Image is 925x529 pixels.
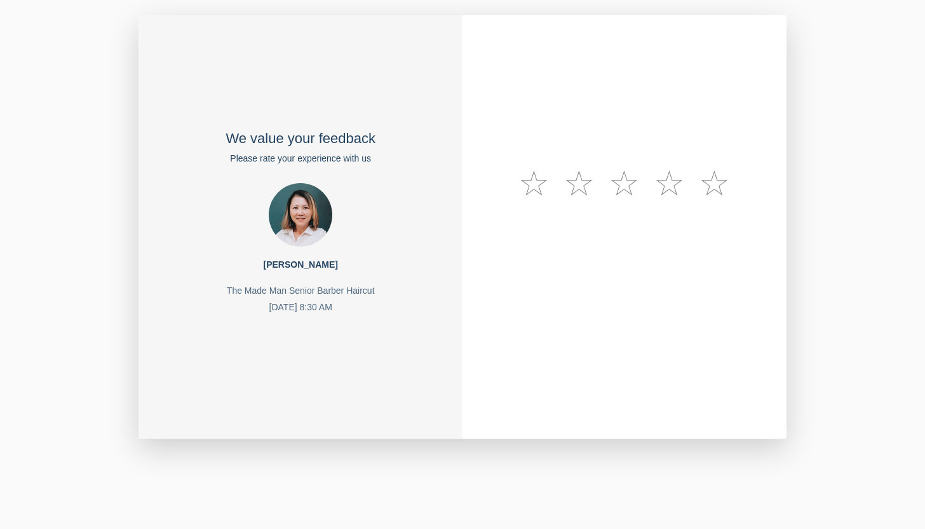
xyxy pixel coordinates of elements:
span: ★ [604,160,645,208]
figcaption: [PERSON_NAME] [263,247,337,273]
span: ★ [649,160,690,208]
img: 037c940a-b040-405b-b160-c23c27a5916d.jpeg [269,183,332,247]
span: ★ [694,160,735,208]
div: Please rate your experience with us [226,151,375,167]
span: ★ [513,160,555,208]
div: We value your feedback [226,126,375,151]
div: [DATE] 8:30 AM [216,299,385,315]
div: The Made Man Senior Barber Haircut [216,283,385,299]
span: ★ [558,160,600,208]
